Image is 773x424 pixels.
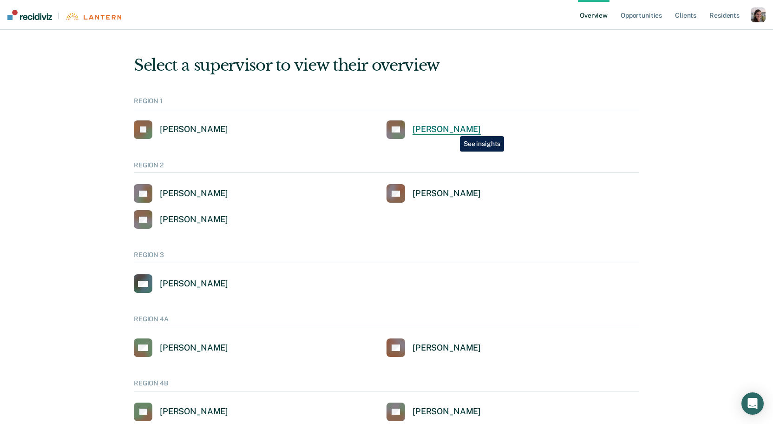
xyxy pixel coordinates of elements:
[134,274,228,293] a: [PERSON_NAME]
[134,120,228,139] a: [PERSON_NAME]
[413,188,481,199] div: [PERSON_NAME]
[52,12,65,20] span: |
[160,406,228,417] div: [PERSON_NAME]
[160,188,228,199] div: [PERSON_NAME]
[134,210,228,229] a: [PERSON_NAME]
[386,184,481,203] a: [PERSON_NAME]
[160,124,228,135] div: [PERSON_NAME]
[134,251,639,263] div: REGION 3
[160,278,228,289] div: [PERSON_NAME]
[134,379,639,391] div: REGION 4B
[160,343,228,353] div: [PERSON_NAME]
[386,120,481,139] a: [PERSON_NAME]
[134,184,228,203] a: [PERSON_NAME]
[160,214,228,225] div: [PERSON_NAME]
[413,124,481,135] div: [PERSON_NAME]
[134,338,228,357] a: [PERSON_NAME]
[134,97,639,109] div: REGION 1
[134,56,639,75] div: Select a supervisor to view their overview
[7,10,52,20] img: Recidiviz
[134,315,639,327] div: REGION 4A
[386,403,481,421] a: [PERSON_NAME]
[741,392,764,415] div: Open Intercom Messenger
[65,13,121,20] img: Lantern
[134,403,228,421] a: [PERSON_NAME]
[7,10,121,20] a: |
[386,338,481,357] a: [PERSON_NAME]
[413,406,481,417] div: [PERSON_NAME]
[413,343,481,353] div: [PERSON_NAME]
[134,161,639,173] div: REGION 2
